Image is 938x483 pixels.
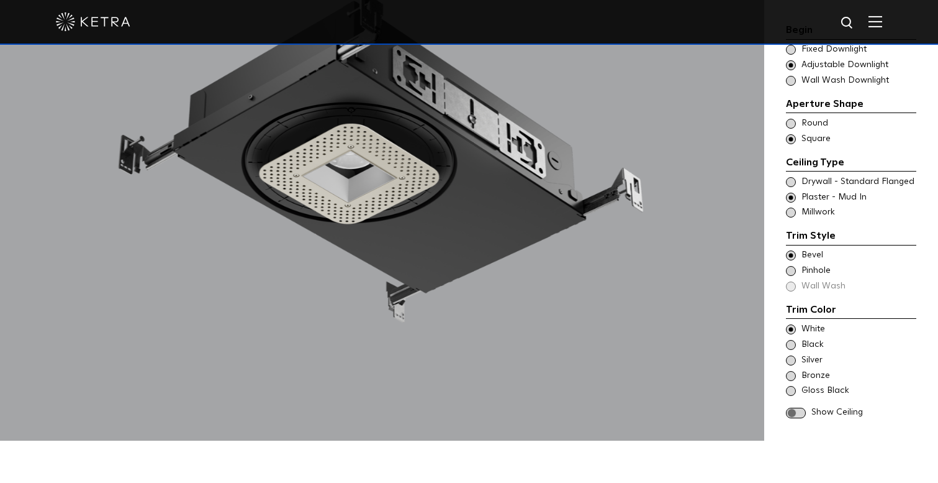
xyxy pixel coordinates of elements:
[868,16,882,27] img: Hamburger%20Nav.svg
[801,354,915,367] span: Silver
[801,249,915,262] span: Bevel
[801,176,915,188] span: Drywall - Standard Flanged
[56,12,130,31] img: ketra-logo-2019-white
[801,117,915,130] span: Round
[801,339,915,351] span: Black
[801,191,915,204] span: Plaster - Mud In
[801,59,915,71] span: Adjustable Downlight
[801,323,915,336] span: White
[811,407,916,419] span: Show Ceiling
[840,16,855,31] img: search icon
[801,370,915,382] span: Bronze
[786,228,916,246] div: Trim Style
[801,265,915,277] span: Pinhole
[801,206,915,219] span: Millwork
[786,302,916,320] div: Trim Color
[786,155,916,172] div: Ceiling Type
[801,44,915,56] span: Fixed Downlight
[786,96,916,114] div: Aperture Shape
[801,133,915,145] span: Square
[801,385,915,397] span: Gloss Black
[801,75,915,87] span: Wall Wash Downlight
